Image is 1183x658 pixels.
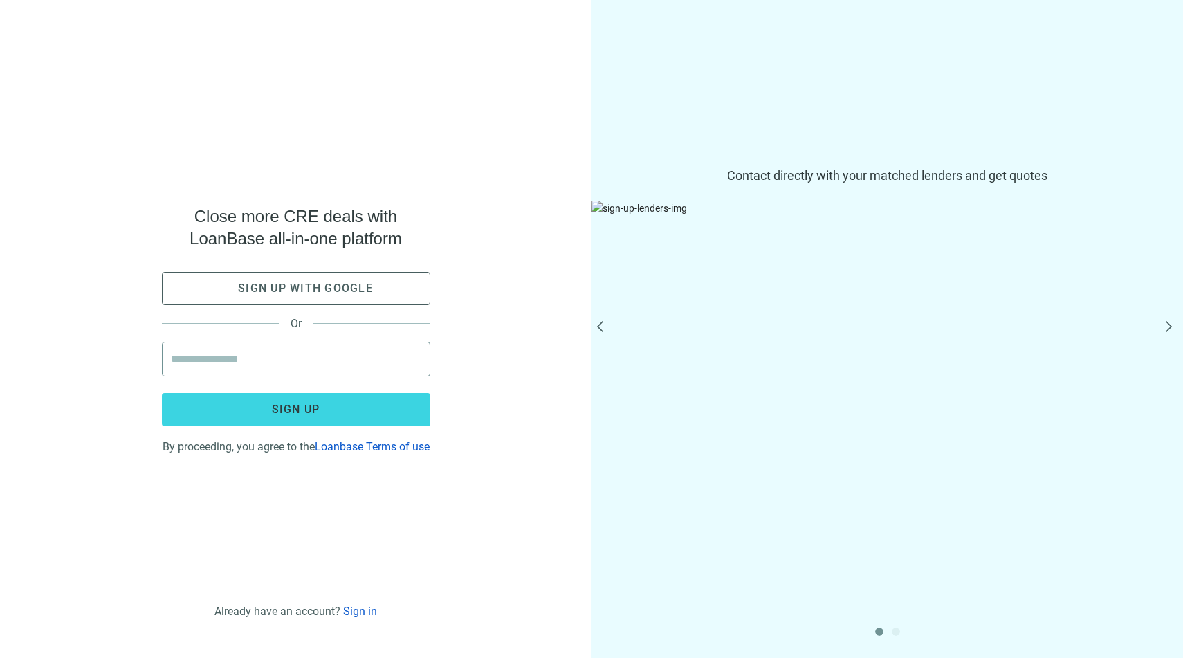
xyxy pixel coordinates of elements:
span: Or [279,317,313,330]
span: Contact directly with your matched lenders and get quotes [591,167,1183,184]
div: By proceeding, you agree to the [162,437,430,453]
button: Sign up with google [162,272,430,305]
button: prev [597,321,614,338]
span: Sign up with google [238,282,373,295]
img: sign-up-lenders-img [591,201,1183,491]
button: Sign up [162,393,430,426]
a: Sign in [343,605,377,618]
button: 1 [875,628,883,636]
button: next [1161,321,1177,338]
a: Loanbase Terms of use [315,440,430,453]
button: 2 [892,628,900,636]
span: Close more CRE deals with LoanBase all-in-one platform [162,205,430,250]
span: Sign up [272,403,320,416]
